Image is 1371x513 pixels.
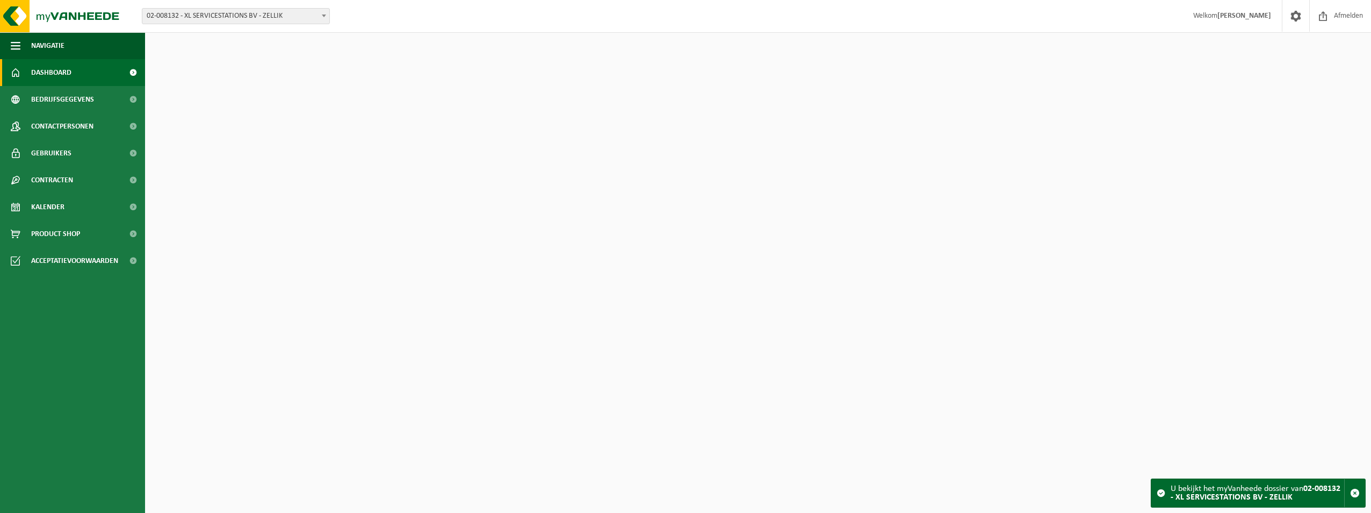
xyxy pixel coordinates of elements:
[1171,484,1340,502] strong: 02-008132 - XL SERVICESTATIONS BV - ZELLIK
[31,113,93,140] span: Contactpersonen
[31,86,94,113] span: Bedrijfsgegevens
[31,32,64,59] span: Navigatie
[31,194,64,220] span: Kalender
[1171,479,1344,507] div: U bekijkt het myVanheede dossier van
[1217,12,1271,20] strong: [PERSON_NAME]
[31,59,71,86] span: Dashboard
[142,9,329,24] span: 02-008132 - XL SERVICESTATIONS BV - ZELLIK
[31,140,71,167] span: Gebruikers
[31,220,80,247] span: Product Shop
[142,8,330,24] span: 02-008132 - XL SERVICESTATIONS BV - ZELLIK
[31,247,118,274] span: Acceptatievoorwaarden
[31,167,73,194] span: Contracten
